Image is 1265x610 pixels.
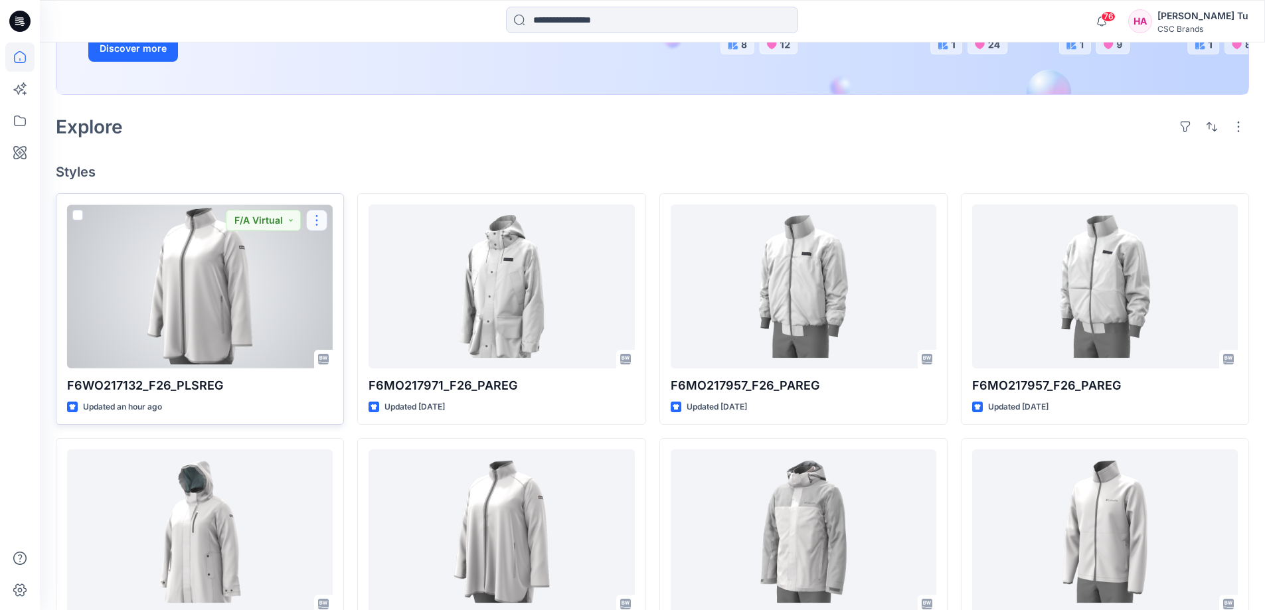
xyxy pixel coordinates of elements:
[88,35,387,62] a: Discover more
[67,376,333,395] p: F6WO217132_F26_PLSREG
[988,400,1049,414] p: Updated [DATE]
[56,164,1249,180] h4: Styles
[671,204,936,368] a: F6MO217957_F26_PAREG
[384,400,445,414] p: Updated [DATE]
[1101,11,1116,22] span: 76
[1157,8,1248,24] div: [PERSON_NAME] Tu
[1157,24,1248,34] div: CSC Brands
[56,116,123,137] h2: Explore
[83,400,162,414] p: Updated an hour ago
[369,376,634,395] p: F6MO217971_F26_PAREG
[671,376,936,395] p: F6MO217957_F26_PAREG
[88,35,178,62] button: Discover more
[687,400,747,414] p: Updated [DATE]
[67,204,333,368] a: F6WO217132_F26_PLSREG
[972,376,1238,395] p: F6MO217957_F26_PAREG
[972,204,1238,368] a: F6MO217957_F26_PAREG
[369,204,634,368] a: F6MO217971_F26_PAREG
[1128,9,1152,33] div: HA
